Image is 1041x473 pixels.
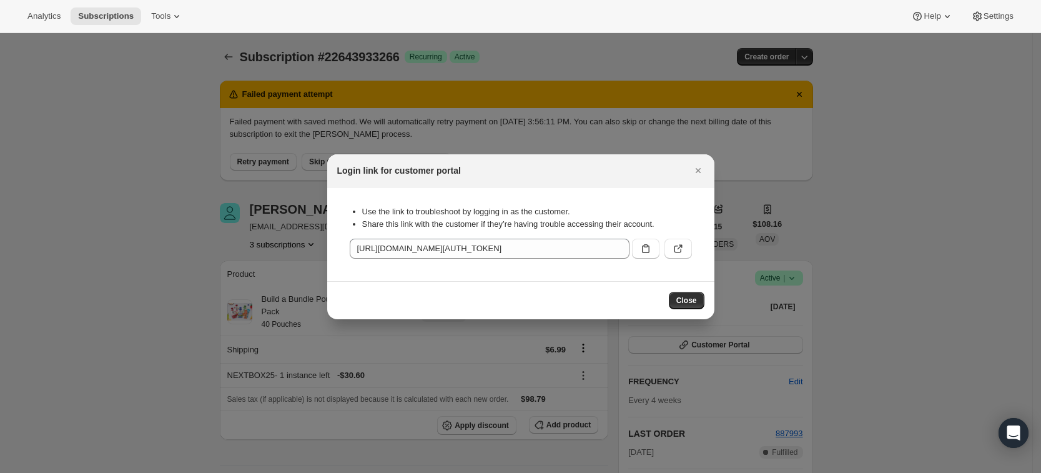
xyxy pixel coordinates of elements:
button: Help [904,7,960,25]
button: Analytics [20,7,68,25]
li: Share this link with the customer if they’re having trouble accessing their account. [362,218,692,231]
span: Close [676,296,697,306]
button: Close [669,292,704,309]
button: Tools [144,7,190,25]
button: Subscriptions [71,7,141,25]
span: Tools [151,11,170,21]
span: Settings [984,11,1014,21]
span: Help [924,11,940,21]
li: Use the link to troubleshoot by logging in as the customer. [362,206,692,218]
button: Settings [964,7,1021,25]
button: Close [689,162,707,179]
span: Analytics [27,11,61,21]
div: Open Intercom Messenger [999,418,1029,448]
h2: Login link for customer portal [337,164,461,177]
span: Subscriptions [78,11,134,21]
